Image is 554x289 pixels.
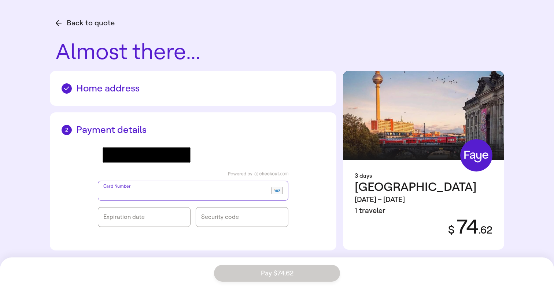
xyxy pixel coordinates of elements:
span: [GEOGRAPHIC_DATA] [355,180,477,194]
div: [DATE] – [DATE] [355,194,477,205]
button: Pay $74.62 [214,265,340,282]
button: Google Pay [103,147,191,163]
span: $ [448,223,455,236]
div: 1 traveler [355,205,477,216]
iframe: checkout-frames-cvv [201,216,283,224]
div: 3 days [355,171,492,180]
iframe: PayPal-paypal [196,147,284,163]
h1: Almost there... [56,40,504,64]
div: 74 [439,216,492,238]
h2: Payment details [62,124,325,136]
button: Back to quote [56,18,115,29]
span: . 62 [479,224,492,236]
iframe: checkout-frames-cardNumber [103,190,269,197]
h2: Home address [62,83,325,94]
span: Pay $74.62 [261,270,293,277]
iframe: checkout-frames-expiryDate [103,216,185,224]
